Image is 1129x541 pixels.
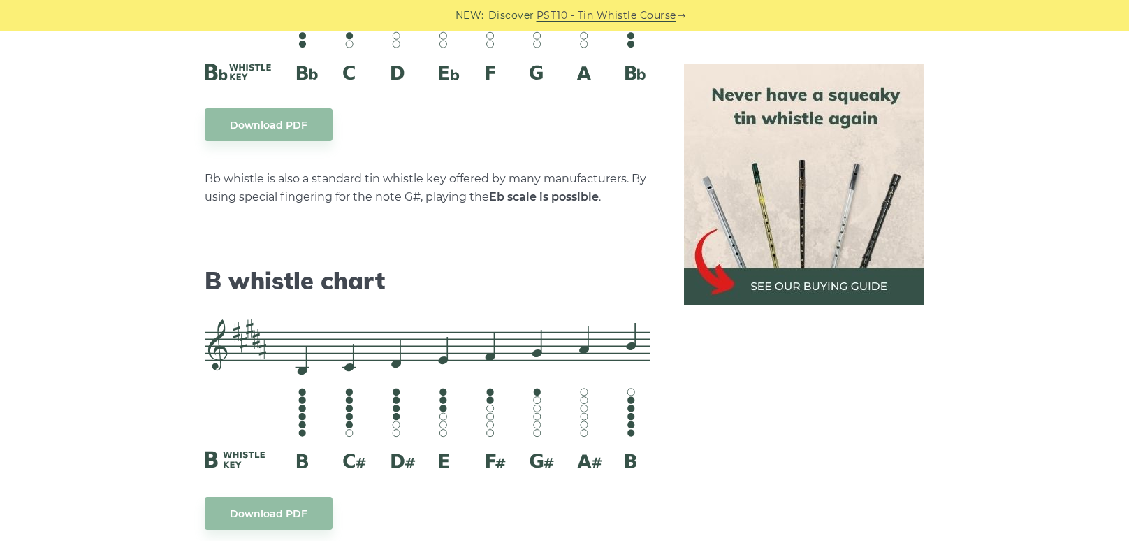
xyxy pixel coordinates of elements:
[205,108,333,141] a: Download PDF
[684,64,924,305] img: tin whistle buying guide
[489,190,599,203] strong: Eb scale is possible
[537,8,676,24] a: PST10 - Tin Whistle Course
[205,497,333,530] a: Download PDF
[205,319,650,468] img: B Whistle Fingering Chart And Notes
[456,8,484,24] span: NEW:
[205,267,650,296] h2: B whistle chart
[205,170,650,206] p: Bb whistle is also a standard tin whistle key offered by many manufacturers. By using special fin...
[488,8,534,24] span: Discover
